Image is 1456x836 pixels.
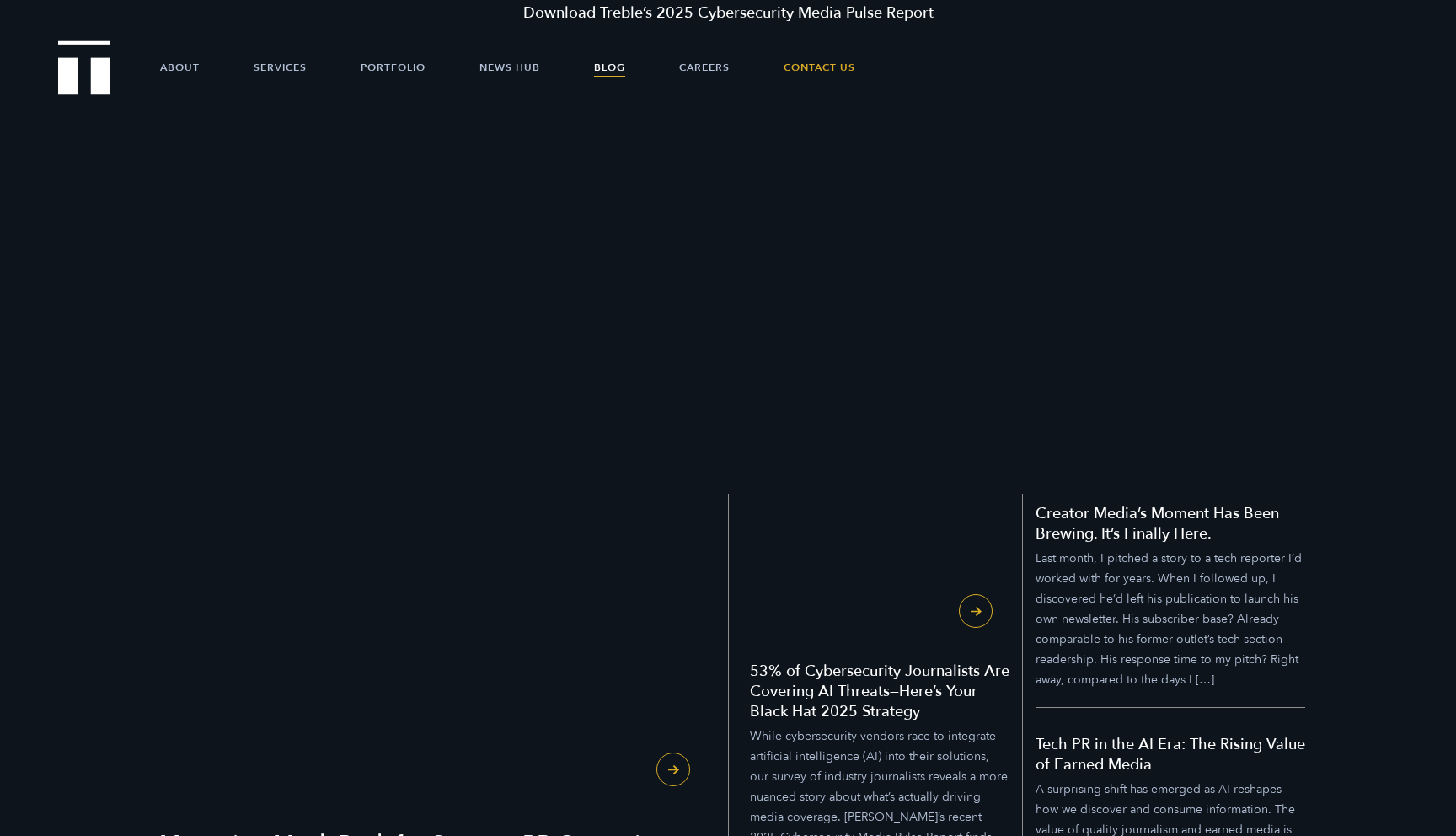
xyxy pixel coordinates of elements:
[1036,735,1305,775] h5: Tech PR in the AI Era: The Rising Value of Earned Media
[58,40,111,94] img: Treble logo
[750,662,1009,722] h4: 53% of Cybersecurity Journalists Are Covering AI Threats—Here’s Your Black Hat 2025 Strategy
[784,42,855,93] a: Contact Us
[594,42,625,93] a: Blog
[1036,549,1305,690] p: Last month, I pitched a story to a tech reporter I’d worked with for years. When I followed up, I...
[254,42,307,93] a: Services
[160,42,200,93] a: About
[1036,504,1305,708] a: Creator Media’s Moment Has Been Brewing. It’s Finally Here.
[59,42,110,94] a: Treble Homepage
[679,42,730,93] a: Careers
[361,42,426,93] a: Portfolio
[479,42,540,93] a: News Hub
[1036,504,1305,544] h5: Creator Media’s Moment Has Been Brewing. It’s Finally Here.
